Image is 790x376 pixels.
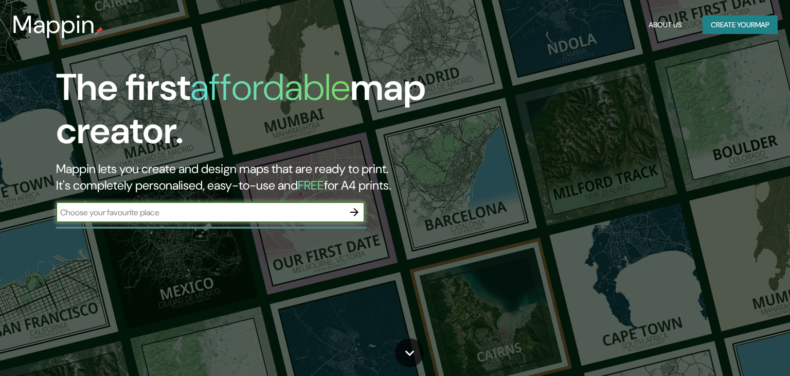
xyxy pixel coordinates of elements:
[644,15,686,35] button: About Us
[56,207,344,218] input: Choose your favourite place
[703,15,778,35] button: Create yourmap
[698,336,779,365] iframe: Help widget launcher
[12,10,95,39] h3: Mappin
[298,177,324,193] h5: FREE
[95,27,103,35] img: mappin-pin
[56,161,451,194] h2: Mappin lets you create and design maps that are ready to print. It's completely personalised, eas...
[190,63,350,111] h1: affordable
[56,66,451,161] h1: The first map creator.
